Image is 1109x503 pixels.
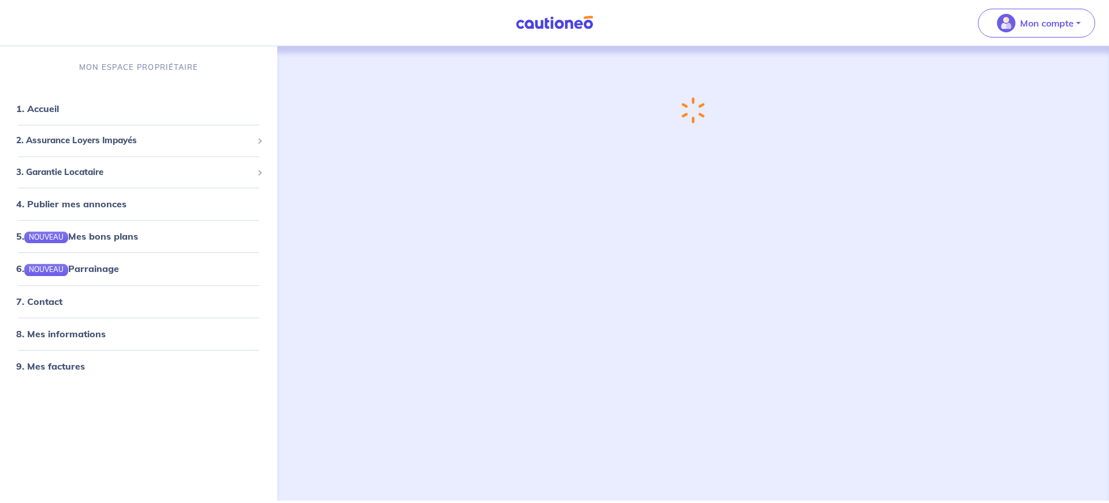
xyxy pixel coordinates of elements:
img: Cautioneo [511,16,598,30]
a: 4. Publier mes annonces [16,198,126,210]
a: 5.NOUVEAUMes bons plans [16,230,138,242]
div: 7. Contact [5,290,273,313]
div: 3. Garantie Locataire [5,161,273,184]
span: 2. Assurance Loyers Impayés [16,134,252,147]
a: 1. Accueil [16,103,59,114]
a: 6.NOUVEAUParrainage [16,263,119,274]
a: 8. Mes informations [16,328,106,340]
a: 7. Contact [16,296,62,307]
div: 9. Mes factures [5,355,273,378]
div: 1. Accueil [5,97,273,120]
span: 3. Garantie Locataire [16,166,252,179]
p: Mon compte [1020,16,1074,30]
a: 9. Mes factures [16,360,85,372]
p: MON ESPACE PROPRIÉTAIRE [79,62,198,73]
div: 2. Assurance Loyers Impayés [5,129,273,152]
div: 5.NOUVEAUMes bons plans [5,225,273,248]
div: 4. Publier mes annonces [5,192,273,215]
div: 8. Mes informations [5,322,273,345]
img: loading-spinner [682,97,705,124]
button: illu_account_valid_menu.svgMon compte [978,9,1095,38]
div: 6.NOUVEAUParrainage [5,257,273,280]
img: illu_account_valid_menu.svg [997,14,1015,32]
